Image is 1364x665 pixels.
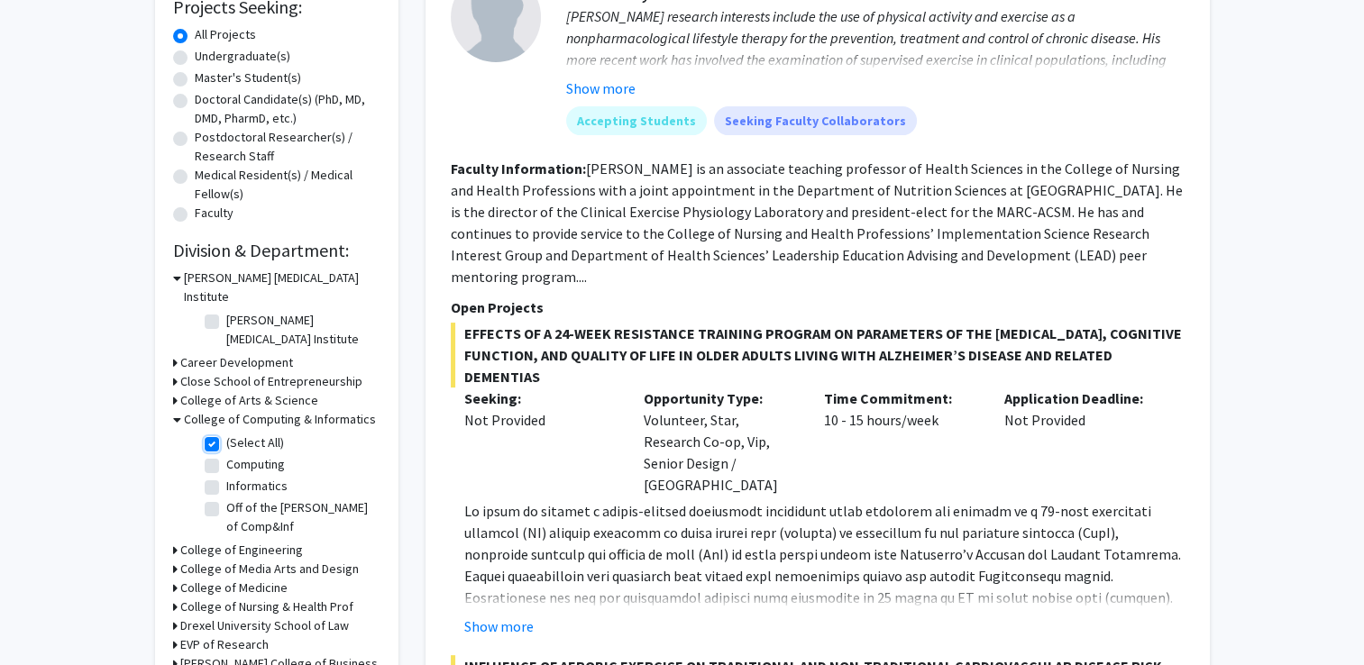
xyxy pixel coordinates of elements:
label: Undergraduate(s) [195,47,290,66]
fg-read-more: [PERSON_NAME] is an associate teaching professor of Health Sciences in the College of Nursing and... [451,159,1183,286]
p: Open Projects [451,296,1185,318]
div: Volunteer, Star, Research Co-op, Vip, Senior Design / [GEOGRAPHIC_DATA] [630,387,810,496]
mat-chip: Accepting Students [566,106,707,135]
h3: College of Computing & Informatics [184,410,376,429]
label: All Projects [195,25,256,44]
h3: College of Nursing & Health Prof [180,597,353,616]
label: Faculty [195,204,233,223]
h3: College of Medicine [180,578,288,597]
div: Not Provided [464,409,618,431]
h3: Close School of Entrepreneurship [180,372,362,391]
p: Seeking: [464,387,618,409]
h3: Career Development [180,353,293,372]
label: Off of the [PERSON_NAME] of Comp&Inf [226,498,376,536]
h3: College of Engineering [180,541,303,560]
h3: College of Arts & Science [180,391,318,410]
h3: [PERSON_NAME] [MEDICAL_DATA] Institute [184,269,380,306]
label: [PERSON_NAME] [MEDICAL_DATA] Institute [226,311,376,349]
p: Application Deadline: [1004,387,1158,409]
label: Master's Student(s) [195,68,301,87]
h3: College of Media Arts and Design [180,560,359,578]
button: Show more [566,77,636,99]
h3: EVP of Research [180,635,269,654]
b: Faculty Information: [451,159,586,178]
p: Time Commitment: [824,387,977,409]
label: Doctoral Candidate(s) (PhD, MD, DMD, PharmD, etc.) [195,90,380,128]
h2: Division & Department: [173,240,380,261]
label: Informatics [226,477,288,496]
p: Opportunity Type: [644,387,797,409]
span: EFFECTS OF A 24-WEEK RESISTANCE TRAINING PROGRAM ON PARAMETERS OF THE [MEDICAL_DATA], COGNITIVE F... [451,323,1185,387]
div: 10 - 15 hours/week [810,387,991,496]
div: Not Provided [991,387,1171,496]
label: Computing [226,455,285,474]
iframe: Chat [14,584,77,651]
button: Show more [464,615,534,637]
label: Medical Resident(s) / Medical Fellow(s) [195,166,380,204]
mat-chip: Seeking Faculty Collaborators [714,106,917,135]
label: Postdoctoral Researcher(s) / Research Staff [195,128,380,166]
label: (Select All) [226,433,284,452]
div: [PERSON_NAME] research interests include the use of physical activity and exercise as a nonpharma... [566,5,1185,157]
h3: Drexel University School of Law [180,616,349,635]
